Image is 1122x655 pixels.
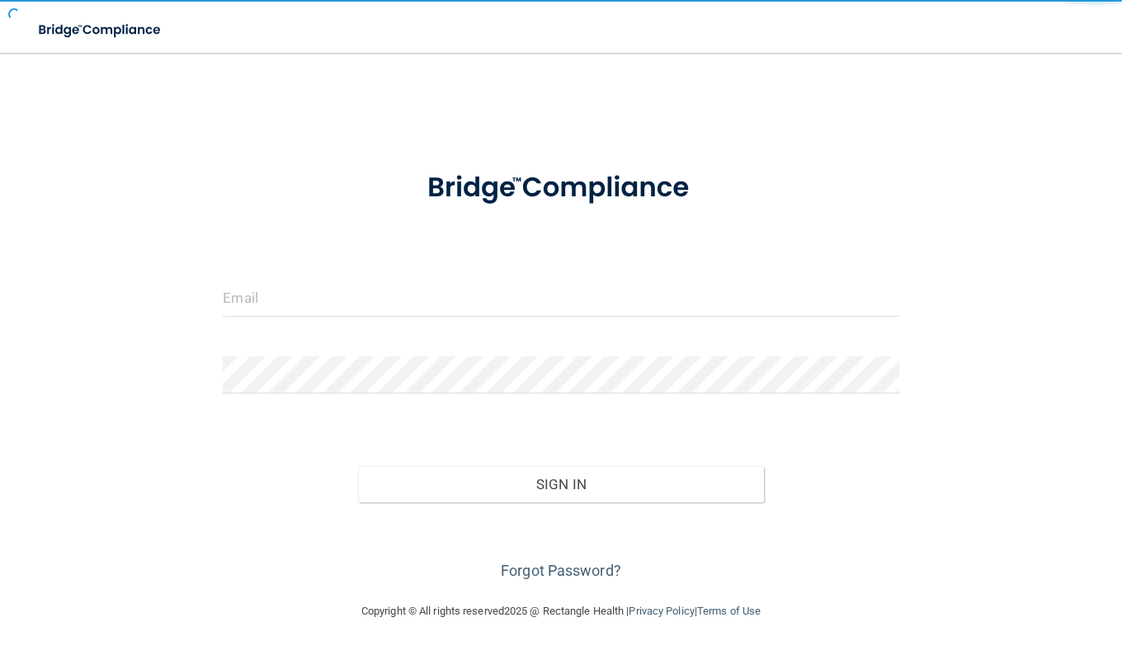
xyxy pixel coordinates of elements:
div: Copyright © All rights reserved 2025 @ Rectangle Health | | [260,585,862,638]
a: Terms of Use [697,605,761,617]
img: bridge_compliance_login_screen.278c3ca4.svg [25,13,177,47]
img: bridge_compliance_login_screen.278c3ca4.svg [398,152,724,224]
button: Sign In [358,466,764,502]
input: Email [223,280,898,317]
a: Privacy Policy [629,605,694,617]
a: Forgot Password? [501,562,621,579]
